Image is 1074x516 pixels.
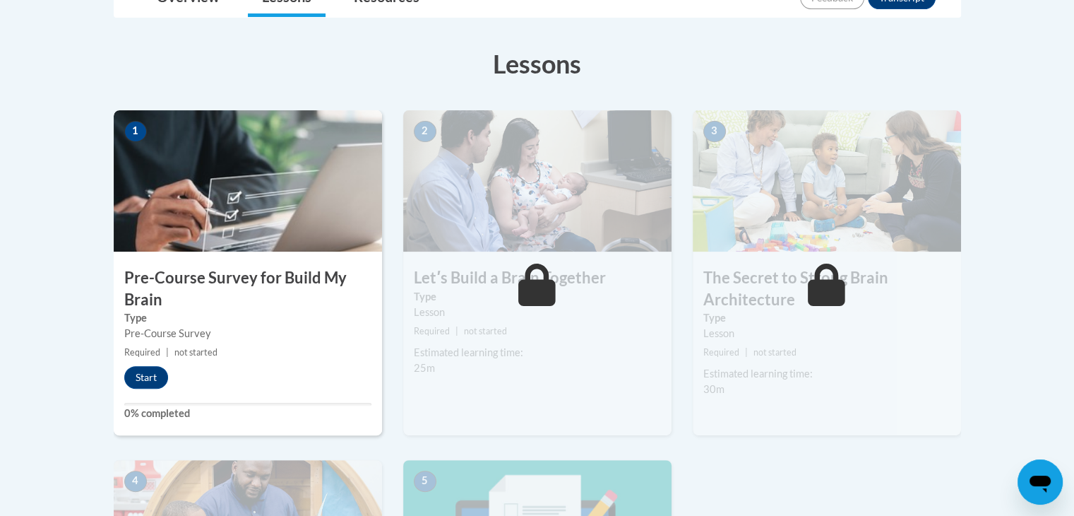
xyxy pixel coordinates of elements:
span: | [166,347,169,358]
label: Type [414,289,661,305]
h3: Letʹs Build a Brain Together [403,267,672,289]
label: 0% completed [124,406,371,421]
h3: The Secret to Strong Brain Architecture [693,267,961,311]
img: Course Image [114,110,382,252]
span: 25m [414,362,435,374]
label: Type [124,310,371,326]
span: 5 [414,471,436,492]
img: Course Image [693,110,961,252]
span: Required [703,347,739,358]
span: | [745,347,748,358]
div: Pre-Course Survey [124,326,371,341]
button: Start [124,366,168,389]
div: Lesson [414,305,661,320]
div: Lesson [703,326,950,341]
iframe: Button to launch messaging window [1018,459,1063,505]
span: not started [464,326,507,336]
span: | [455,326,458,336]
span: 1 [124,121,147,142]
span: 30m [703,383,724,395]
label: Type [703,310,950,326]
img: Course Image [403,110,672,252]
span: 3 [703,121,726,142]
span: 2 [414,121,436,142]
span: not started [174,347,217,358]
div: Estimated learning time: [703,366,950,382]
span: not started [753,347,796,358]
div: Estimated learning time: [414,345,661,360]
span: 4 [124,471,147,492]
h3: Lessons [114,46,961,81]
span: Required [414,326,450,336]
span: Required [124,347,160,358]
h3: Pre-Course Survey for Build My Brain [114,267,382,311]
